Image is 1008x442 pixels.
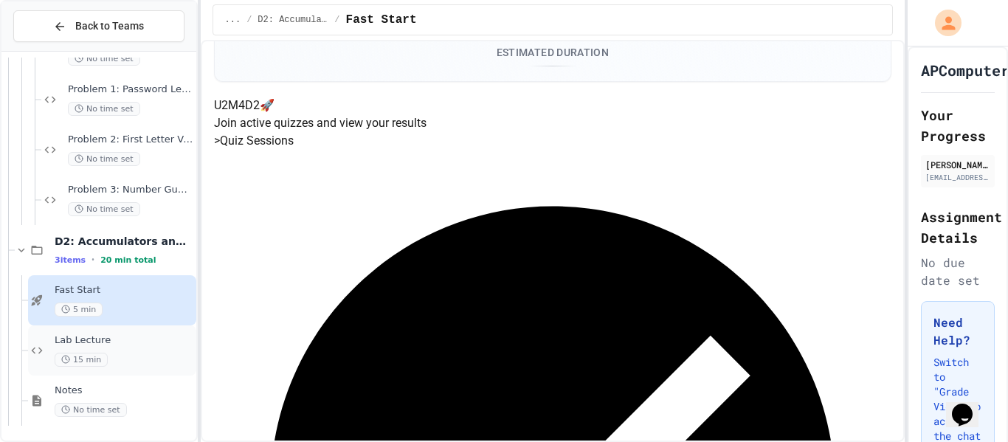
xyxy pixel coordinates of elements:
span: / [334,14,339,26]
span: Problem 2: First Letter Validator [68,134,193,146]
span: No time set [55,403,127,417]
h5: > Quiz Sessions [214,132,892,150]
div: No due date set [921,254,995,289]
h4: U2M4D2 🚀 [214,97,892,114]
span: D2: Accumulators and Summation [258,14,328,26]
span: Notes [55,384,193,397]
span: • [92,254,94,266]
span: 20 min total [100,255,156,265]
span: ... [225,14,241,26]
span: Back to Teams [75,18,144,34]
span: 15 min [55,353,108,367]
span: Problem 1: Password Length Checker [68,83,193,96]
div: My Account [919,6,965,40]
button: Back to Teams [13,10,184,42]
span: 5 min [55,303,103,317]
span: No time set [68,102,140,116]
span: Fast Start [346,11,417,29]
span: Problem 3: Number Guessing Game [68,184,193,196]
span: Lab Lecture [55,334,193,347]
p: Join active quizzes and view your results [214,114,892,132]
span: No time set [68,202,140,216]
span: D2: Accumulators and Summation [55,235,193,248]
span: / [246,14,252,26]
div: [EMAIL_ADDRESS][DOMAIN_NAME] [925,172,990,183]
h3: Need Help? [933,314,982,349]
span: 3 items [55,255,86,265]
span: No time set [68,52,140,66]
iframe: chat widget [946,383,993,427]
h2: Assignment Details [921,207,995,248]
div: Estimated Duration [497,45,609,60]
h2: Your Progress [921,105,995,146]
div: [PERSON_NAME] [925,158,990,171]
span: Fast Start [55,284,193,297]
span: No time set [68,152,140,166]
